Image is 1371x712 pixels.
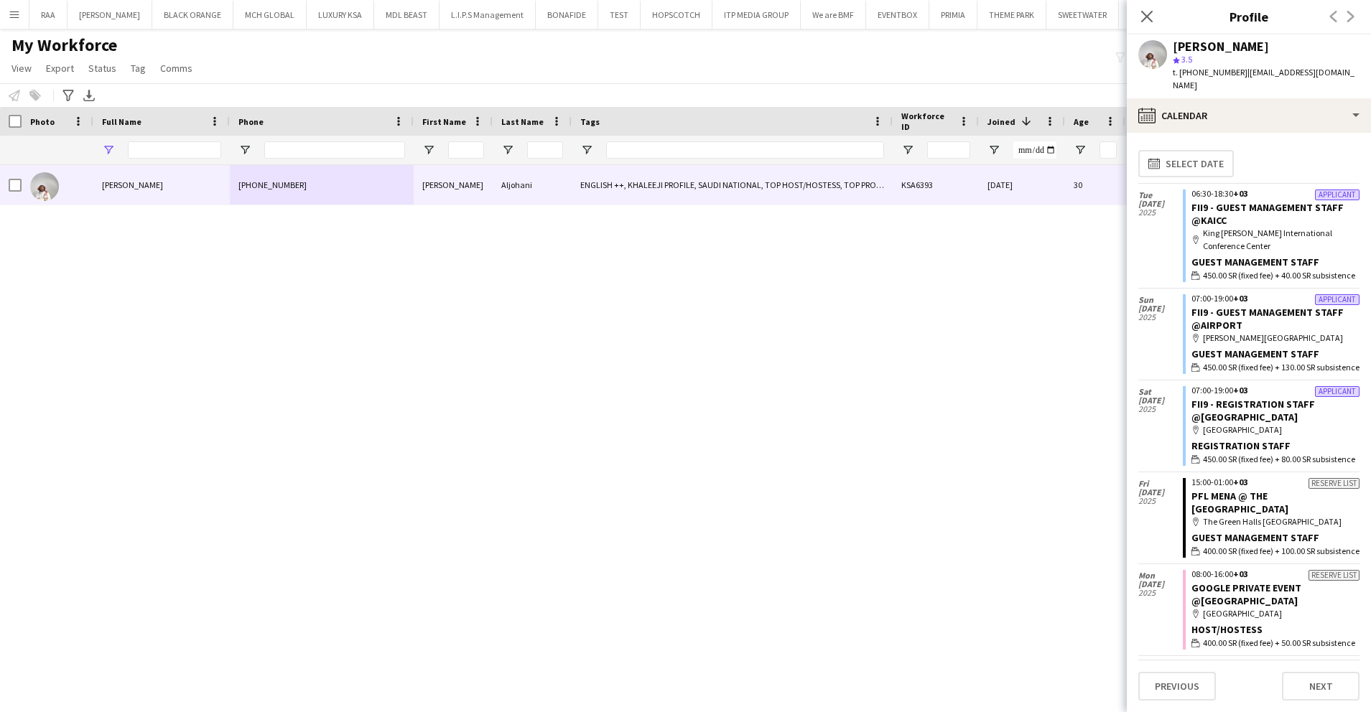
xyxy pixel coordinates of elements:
[29,1,68,29] button: RAA
[230,165,414,205] div: [PHONE_NUMBER]
[30,172,59,201] img: Anas Aljohani
[1119,1,1204,29] button: THE LACE CHECK
[1309,570,1360,581] div: Reserve list
[40,59,80,78] a: Export
[606,141,884,159] input: Tags Filter Input
[1191,515,1360,528] div: The Green Halls [GEOGRAPHIC_DATA]
[6,59,37,78] a: View
[11,34,117,56] span: My Workforce
[1315,386,1360,397] div: Applicant
[154,59,198,78] a: Comms
[83,59,122,78] a: Status
[493,165,572,205] div: Aljohani
[1138,580,1183,589] span: [DATE]
[927,141,970,159] input: Workforce ID Filter Input
[1138,208,1183,217] span: 2025
[536,1,598,29] button: BONAFIDE
[1173,67,1354,90] span: | [EMAIL_ADDRESS][DOMAIN_NAME]
[1233,293,1247,304] span: +03
[102,116,141,127] span: Full Name
[1191,439,1360,452] div: Registration Staff
[1191,189,1360,198] div: 06:30-18:30
[1100,141,1117,159] input: Age Filter Input
[572,165,893,205] div: ENGLISH ++, KHALEEJI PROFILE, SAUDI NATIONAL, TOP HOST/HOSTESS, TOP PROMOTER, TOP SUPERVISOR, TOP...
[374,1,440,29] button: MDL BEAST
[1282,672,1360,701] button: Next
[1125,165,1197,205] div: 3.5
[1127,7,1371,26] h3: Profile
[1233,477,1247,487] span: +03
[88,62,116,75] span: Status
[580,116,600,127] span: Tags
[1191,423,1360,436] div: [GEOGRAPHIC_DATA]
[1191,398,1315,423] a: FII9 - REGISTRATION STAFF @[GEOGRAPHIC_DATA]
[1191,347,1360,360] div: Guest Management Staff
[1138,488,1183,497] span: [DATE]
[1138,150,1234,177] button: Select date
[1203,361,1360,374] span: 450.00 SR (fixed fee) + 130.00 SR subsistence
[1138,497,1183,505] span: 2025
[440,1,536,29] button: L.I.P.S Management
[414,165,493,205] div: [PERSON_NAME]
[501,144,514,156] button: Open Filter Menu
[901,144,914,156] button: Open Filter Menu
[527,141,563,159] input: Last Name Filter Input
[128,141,221,159] input: Full Name Filter Input
[1309,478,1360,489] div: Reserve list
[1138,191,1183,200] span: Tue
[102,144,115,156] button: Open Filter Menu
[1191,227,1360,253] div: King [PERSON_NAME] International Conference Center
[801,1,866,29] button: We are BMF
[307,1,374,29] button: LUXURY KSA
[80,87,98,104] app-action-btn: Export XLSX
[1138,296,1183,304] span: Sun
[712,1,801,29] button: ITP MEDIA GROUP
[1065,165,1125,205] div: 30
[1203,453,1355,466] span: 450.00 SR (fixed fee) + 80.00 SR subsistence
[152,1,233,29] button: BLACK ORANGE
[1138,313,1183,322] span: 2025
[1191,386,1360,395] div: 07:00-19:00
[580,144,593,156] button: Open Filter Menu
[1138,304,1183,313] span: [DATE]
[1191,489,1288,515] a: PFL MENA @ THE [GEOGRAPHIC_DATA]
[102,179,163,190] span: [PERSON_NAME]
[1191,478,1360,487] div: 15:00-01:00
[1173,67,1247,78] span: t. [PHONE_NUMBER]
[1191,294,1360,303] div: 07:00-19:00
[1191,531,1360,544] div: Guest Management Staff
[422,116,466,127] span: First Name
[901,111,953,132] span: Workforce ID
[30,116,55,127] span: Photo
[1127,98,1371,133] div: Calendar
[1138,589,1183,597] span: 2025
[1233,188,1247,199] span: +03
[1315,189,1360,200] div: Applicant
[1191,581,1301,607] a: GOOGLE PRIVATE EVENT @[GEOGRAPHIC_DATA]
[1315,294,1360,305] div: Applicant
[125,59,152,78] a: Tag
[1191,623,1360,636] div: Host/Hostess
[1191,256,1360,268] div: Guest Management Staff
[264,141,405,159] input: Phone Filter Input
[11,62,32,75] span: View
[1203,269,1355,282] span: 450.00 SR (fixed fee) + 40.00 SR subsistence
[929,1,977,29] button: PRIMIA
[893,165,979,205] div: KSA6393
[1138,571,1183,580] span: Mon
[866,1,929,29] button: EVENTBOX
[1233,385,1247,395] span: +03
[1173,40,1269,53] div: [PERSON_NAME]
[979,165,1065,205] div: [DATE]
[233,1,307,29] button: MCH GLOBAL
[160,62,192,75] span: Comms
[501,116,544,127] span: Last Name
[131,62,146,75] span: Tag
[238,116,264,127] span: Phone
[1233,568,1247,579] span: +03
[987,144,1000,156] button: Open Filter Menu
[1013,141,1056,159] input: Joined Filter Input
[238,144,251,156] button: Open Filter Menu
[1191,201,1344,227] a: FII9 - GUEST MANAGEMENT STAFF @KAICC
[1203,545,1360,558] span: 400.00 SR (fixed fee) + 100.00 SR subsistence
